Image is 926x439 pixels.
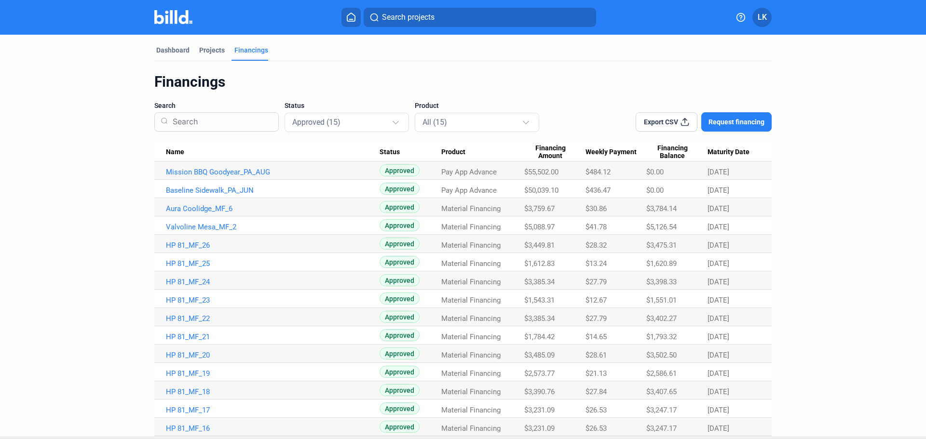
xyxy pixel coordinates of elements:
[524,168,558,176] span: $55,502.00
[380,164,420,176] span: Approved
[524,241,555,250] span: $3,449.81
[380,402,420,414] span: Approved
[758,12,767,23] span: LK
[586,148,637,157] span: Weekly Payment
[708,369,729,378] span: [DATE]
[708,424,729,433] span: [DATE]
[524,204,555,213] span: $3,759.67
[441,259,501,268] span: Material Financing
[646,296,677,305] span: $1,551.01
[646,424,677,433] span: $3,247.17
[708,223,729,231] span: [DATE]
[524,314,555,323] span: $3,385.34
[708,241,729,250] span: [DATE]
[292,118,340,127] mat-select-trigger: Approved (15)
[154,73,772,91] div: Financings
[166,223,380,231] a: Valvoline Mesa_MF_2
[708,333,729,341] span: [DATE]
[441,186,497,195] span: Pay App Advance
[166,424,380,433] a: HP 81_MF_16
[441,223,501,231] span: Material Financing
[380,421,420,433] span: Approved
[166,241,380,250] a: HP 81_MF_26
[646,144,708,160] div: Financing Balance
[524,259,555,268] span: $1,612.83
[380,347,420,359] span: Approved
[586,333,607,341] span: $14.65
[708,314,729,323] span: [DATE]
[586,148,646,157] div: Weekly Payment
[524,223,555,231] span: $5,088.97
[154,10,192,24] img: Billd Company Logo
[524,351,555,359] span: $3,485.09
[586,241,607,250] span: $28.32
[586,278,607,286] span: $27.79
[646,186,664,195] span: $0.00
[708,351,729,359] span: [DATE]
[441,406,501,414] span: Material Financing
[524,333,555,341] span: $1,784.42
[708,148,760,157] div: Maturity Date
[380,256,420,268] span: Approved
[524,406,555,414] span: $3,231.09
[586,351,607,359] span: $28.61
[524,387,555,396] span: $3,390.76
[166,186,380,195] a: Baseline Sidewalk_PA_JUN
[380,311,420,323] span: Approved
[708,204,729,213] span: [DATE]
[646,144,699,160] span: Financing Balance
[166,314,380,323] a: HP 81_MF_22
[646,406,677,414] span: $3,247.17
[441,314,501,323] span: Material Financing
[586,204,607,213] span: $30.86
[380,274,420,286] span: Approved
[586,387,607,396] span: $27.84
[701,112,772,132] button: Request financing
[586,296,607,305] span: $12.67
[524,186,558,195] span: $50,039.10
[646,314,677,323] span: $3,402.27
[708,148,749,157] span: Maturity Date
[708,117,764,127] span: Request financing
[441,168,497,176] span: Pay App Advance
[708,186,729,195] span: [DATE]
[380,183,420,195] span: Approved
[380,148,400,157] span: Status
[752,8,772,27] button: LK
[169,109,272,134] input: Search
[708,406,729,414] span: [DATE]
[441,333,501,341] span: Material Financing
[708,278,729,286] span: [DATE]
[166,333,380,341] a: HP 81_MF_21
[524,424,555,433] span: $3,231.09
[441,296,501,305] span: Material Financing
[524,296,555,305] span: $1,543.31
[646,351,677,359] span: $3,502.50
[708,296,729,305] span: [DATE]
[646,278,677,286] span: $3,398.33
[285,101,304,110] span: Status
[646,387,677,396] span: $3,407.65
[646,333,677,341] span: $1,793.32
[380,219,420,231] span: Approved
[166,168,380,176] a: Mission BBQ Goodyear_PA_AUG
[441,424,501,433] span: Material Financing
[166,351,380,359] a: HP 81_MF_20
[586,223,607,231] span: $41.78
[708,168,729,176] span: [DATE]
[166,406,380,414] a: HP 81_MF_17
[524,278,555,286] span: $3,385.34
[166,259,380,268] a: HP 81_MF_25
[586,424,607,433] span: $26.53
[166,387,380,396] a: HP 81_MF_18
[166,369,380,378] a: HP 81_MF_19
[646,168,664,176] span: $0.00
[586,259,607,268] span: $13.24
[646,369,677,378] span: $2,586.61
[415,101,439,110] span: Product
[441,148,524,157] div: Product
[586,168,611,176] span: $484.12
[586,369,607,378] span: $21.13
[441,369,501,378] span: Material Financing
[380,329,420,341] span: Approved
